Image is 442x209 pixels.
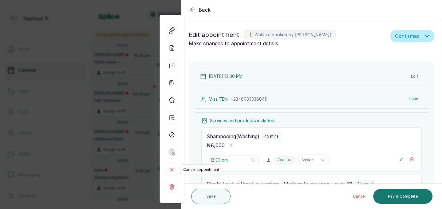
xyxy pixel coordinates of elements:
[189,40,388,47] p: Make changes to appointment details
[210,157,250,163] input: Select time
[348,189,371,204] button: Cancel
[264,134,279,139] p: 45 mins
[191,189,231,204] button: Save
[406,71,423,82] button: Edit
[209,73,242,79] p: [DATE] 12:30 PM
[357,181,373,186] p: 2 hour(s)
[210,118,274,124] p: Services and products included
[373,189,432,204] button: Pay & Complete
[166,163,178,176] div: Cancel appointment
[390,30,434,42] button: Confirmed
[211,142,225,148] span: 8,000
[277,158,284,163] p: Zee
[189,30,239,40] span: Edit appointment
[231,96,268,102] span: +234 8033336041 |
[207,133,259,140] p: Shampooing(Washing)
[244,30,335,39] label: 🚶 Walk-in (booked by [PERSON_NAME])
[189,6,211,14] button: Back
[404,94,423,105] button: View
[199,6,211,14] span: Back
[209,96,268,102] p: Miss TENI ·
[207,142,225,149] p: ₦
[395,32,420,40] span: Confirmed
[207,180,352,187] p: Single twist without extension - Medium twists long - over 6"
